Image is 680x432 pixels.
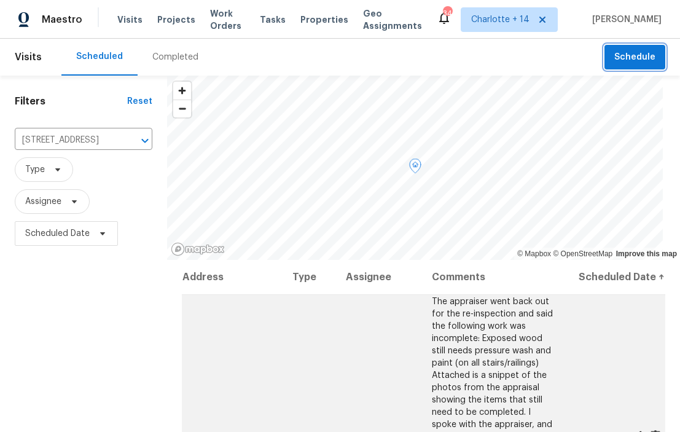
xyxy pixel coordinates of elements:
[25,227,90,240] span: Scheduled Date
[127,95,152,108] div: Reset
[182,260,282,294] th: Address
[616,249,677,258] a: Improve this map
[15,131,118,150] input: Search for an address...
[25,195,61,208] span: Assignee
[173,100,191,117] button: Zoom out
[76,50,123,63] div: Scheduled
[517,249,551,258] a: Mapbox
[260,15,286,24] span: Tasks
[25,163,45,176] span: Type
[283,260,336,294] th: Type
[604,45,665,70] button: Schedule
[173,82,191,100] button: Zoom in
[422,260,567,294] th: Comments
[471,14,530,26] span: Charlotte + 14
[553,249,612,258] a: OpenStreetMap
[336,260,422,294] th: Assignee
[614,50,655,65] span: Schedule
[587,14,662,26] span: [PERSON_NAME]
[42,14,82,26] span: Maestro
[171,242,225,256] a: Mapbox homepage
[167,76,663,260] canvas: Map
[157,14,195,26] span: Projects
[409,159,421,178] div: Map marker
[15,44,42,71] span: Visits
[300,14,348,26] span: Properties
[117,14,143,26] span: Visits
[152,51,198,63] div: Completed
[363,7,422,32] span: Geo Assignments
[210,7,245,32] span: Work Orders
[136,132,154,149] button: Open
[567,260,665,294] th: Scheduled Date ↑
[443,7,451,20] div: 348
[15,95,127,108] h1: Filters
